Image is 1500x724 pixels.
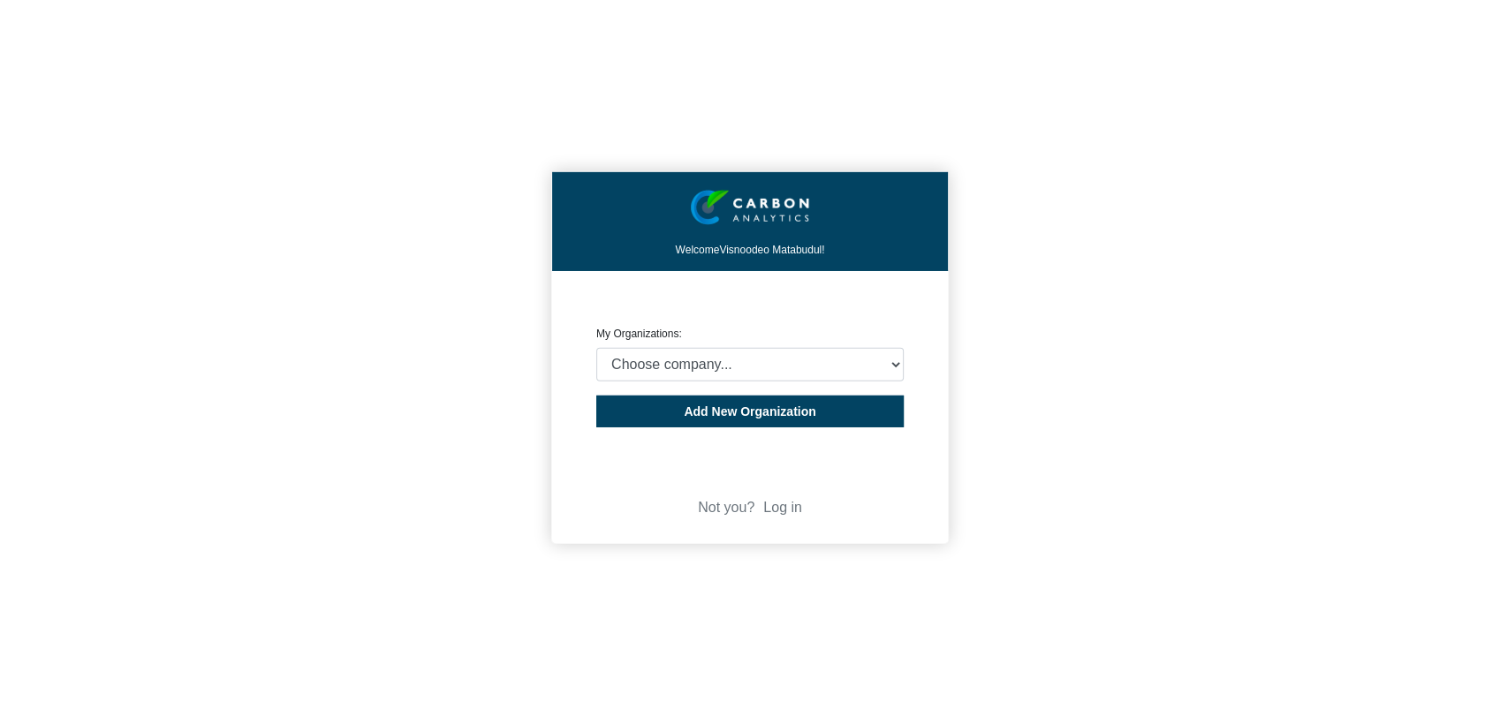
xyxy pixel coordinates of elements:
[676,244,720,256] span: Welcome
[691,190,809,226] img: insight-logo-2.png
[763,500,802,515] a: Log in
[596,396,904,427] button: Add New Organization
[684,404,815,419] span: Add New Organization
[698,500,754,515] span: Not you?
[719,244,824,256] span: Visnoodeo Matabudul!
[596,298,904,312] p: CREATE ORGANIZATION
[596,328,682,340] label: My Organizations:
